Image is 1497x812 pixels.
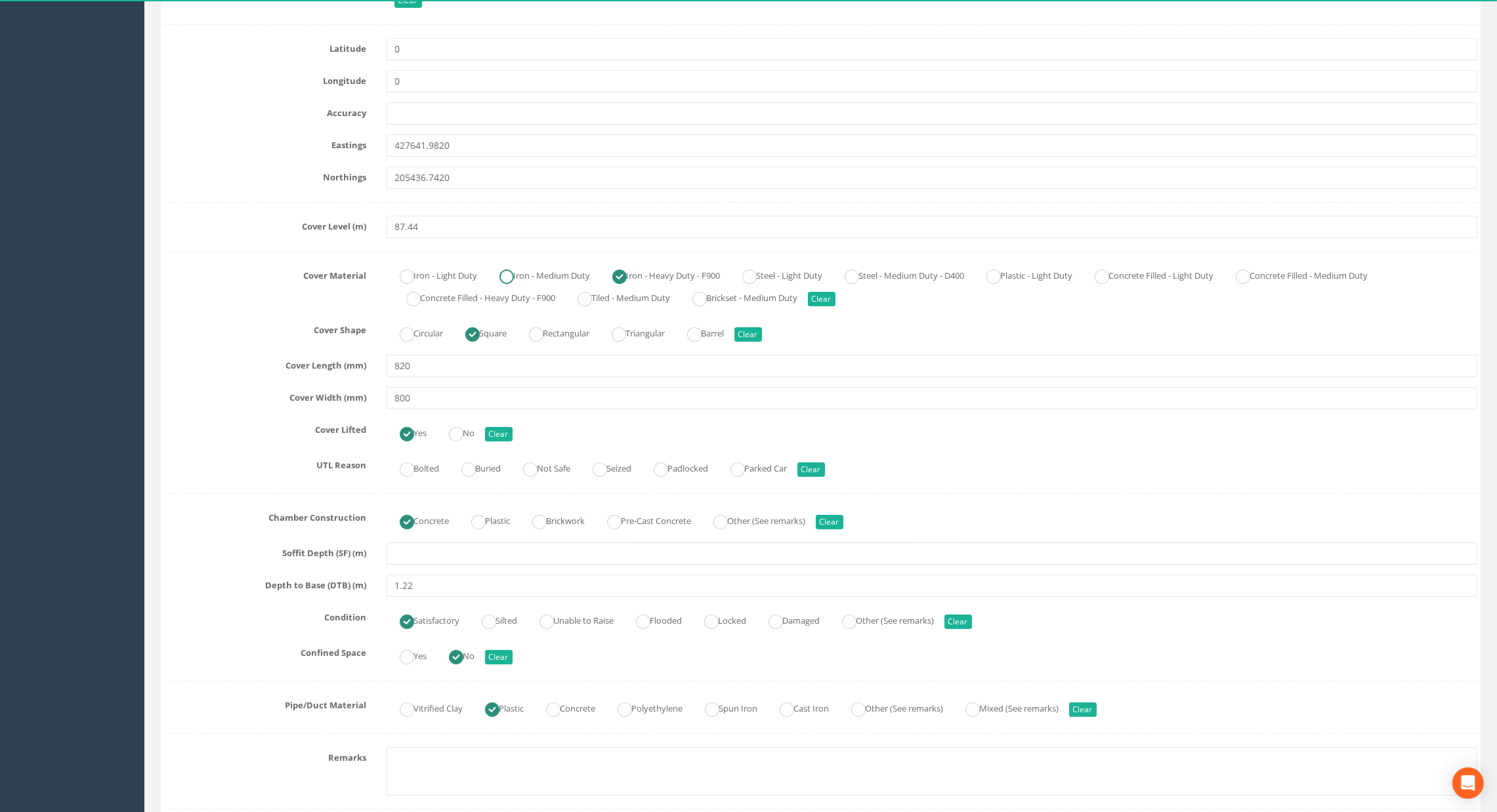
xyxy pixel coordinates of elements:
label: Silted [469,610,518,629]
label: Other (See remarks) [700,510,806,529]
label: Chamber Construction [154,507,377,524]
label: Polyethylene [604,698,683,717]
label: Circular [387,323,444,342]
label: Northings [154,167,377,184]
button: Clear [734,327,762,342]
button: Clear [485,427,513,441]
label: Iron - Medium Duty [486,265,591,284]
label: Parked Car [717,458,788,477]
label: Plastic [472,698,524,717]
label: Other (See remarks) [829,610,935,629]
label: Confined Space [154,642,377,659]
label: Concrete Filled - Medium Duty [1223,265,1368,284]
label: UTL Reason [154,455,377,472]
label: Satisfactory [387,610,460,629]
button: Clear [808,292,835,306]
label: Soffit Depth (SF) (m) [154,542,377,559]
label: Concrete Filled - Heavy Duty - F900 [393,287,556,306]
label: Latitude [154,38,377,55]
label: Brickset - Medium Duty [679,287,798,306]
label: Triangular [599,323,665,342]
label: Remarks [154,747,377,764]
label: Yes [387,422,427,441]
label: Bolted [387,458,440,477]
label: Cover Length (mm) [154,355,377,372]
button: Clear [485,650,513,664]
label: Buried [448,458,501,477]
label: No [436,645,475,664]
label: Spun Iron [692,698,758,717]
label: Plastic - Light Duty [973,265,1073,284]
label: Steel - Medium Duty - D400 [832,265,965,284]
label: Concrete Filled - Light Duty [1082,265,1214,284]
label: Other (See remarks) [838,698,944,717]
label: Padlocked [641,458,709,477]
label: Accuracy [154,102,377,119]
label: Barrel [674,323,725,342]
label: Cover Width (mm) [154,387,377,404]
label: Iron - Heavy Duty - F900 [599,265,721,284]
label: Cover Material [154,265,377,282]
label: Pipe/Duct Material [154,695,377,712]
label: Not Safe [510,458,571,477]
label: Condition [154,607,377,624]
label: Pre-Cast Concrete [594,510,692,529]
label: Brickwork [519,510,585,529]
label: Tiled - Medium Duty [564,287,671,306]
label: Eastings [154,134,377,152]
label: Cast Iron [767,698,830,717]
label: Steel - Light Duty [729,265,823,284]
label: Concrete [387,510,450,529]
label: Seized [580,458,632,477]
label: Square [452,323,507,342]
label: Plastic [458,510,511,529]
label: Vitrified Clay [387,698,463,717]
div: Open Intercom Messenger [1452,767,1484,799]
label: Longitude [154,70,377,87]
label: Rectangular [516,323,590,342]
button: Clear [1069,702,1097,717]
label: Mixed (See remarks) [952,698,1059,717]
label: Damaged [755,610,820,629]
label: Concrete [533,698,596,717]
label: Flooded [623,610,683,629]
label: Cover Level (m) [154,216,377,233]
label: No [436,422,475,441]
label: Cover Shape [154,319,377,336]
button: Clear [816,515,843,529]
label: Iron - Light Duty [387,265,478,284]
label: Yes [387,645,427,664]
button: Clear [797,462,825,477]
label: Locked [691,610,747,629]
label: Unable to Raise [526,610,614,629]
label: Cover Lifted [154,419,377,436]
label: Depth to Base (DTB) (m) [154,575,377,592]
button: Clear [944,615,972,629]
